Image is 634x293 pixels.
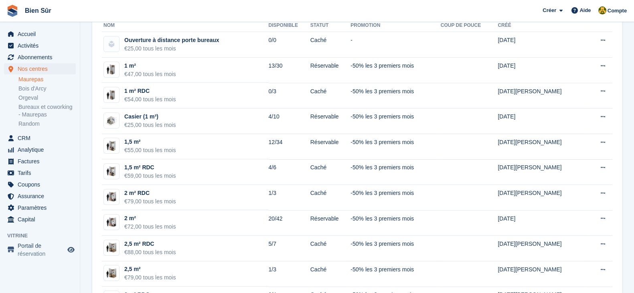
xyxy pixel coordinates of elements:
td: [DATE][PERSON_NAME] [498,134,588,160]
img: box-1m2.jpg [104,89,119,101]
th: Disponible [269,19,310,32]
img: box-2m2.jpg [104,191,119,203]
div: 2,5 m² RDC [124,240,176,248]
img: box-2,5m2.jpg [104,267,119,279]
a: menu [4,191,76,202]
a: Bien Sûr [22,4,55,17]
a: Bureaux et coworking - Maurepas [18,103,76,118]
td: Réservable [310,134,351,160]
td: Caché [310,159,351,185]
span: Factures [18,156,66,167]
td: 13/30 [269,58,310,83]
td: 1/3 [269,185,310,211]
div: 1 m² [124,62,176,70]
div: 1,5 m² RDC [124,163,176,172]
div: €54,00 tous les mois [124,95,176,104]
td: Réservable [310,58,351,83]
td: -50% les 3 premiers mois [350,185,440,211]
span: Tarifs [18,167,66,179]
a: Bois d'Arcy [18,85,76,92]
div: €55,00 tous les mois [124,146,176,155]
img: locker%201m3.jpg [104,113,119,128]
td: -50% les 3 premiers mois [350,134,440,160]
td: [DATE][PERSON_NAME] [498,236,588,261]
a: menu [4,156,76,167]
span: Coupons [18,179,66,190]
div: €47,00 tous les mois [124,70,176,78]
div: 1 m² RDC [124,87,176,95]
span: Capital [18,214,66,225]
a: menu [4,167,76,179]
td: -50% les 3 premiers mois [350,236,440,261]
img: box-1m2.jpg [104,64,119,75]
img: box-2m2.jpg [104,217,119,228]
div: €25,00 tous les mois [124,121,176,129]
td: -50% les 3 premiers mois [350,58,440,83]
span: Abonnements [18,52,66,63]
td: 5/7 [269,236,310,261]
div: €88,00 tous les mois [124,248,176,257]
td: -50% les 3 premiers mois [350,261,440,287]
th: Statut [310,19,351,32]
img: stora-icon-8386f47178a22dfd0bd8f6a31ec36ba5ce8667c1dd55bd0f319d3a0aa187defe.svg [6,5,18,17]
a: Orgeval [18,94,76,102]
img: blank-unit-type-icon-ffbac7b88ba66c5e286b0e438baccc4b9c83835d4c34f86887a83fc20ec27e7b.svg [104,36,119,52]
div: €79,00 tous les mois [124,273,176,282]
td: -50% les 3 premiers mois [350,210,440,236]
td: Caché [310,185,351,211]
span: Nos centres [18,63,66,74]
a: menu [4,214,76,225]
div: 1,5 m² [124,138,176,146]
span: CRM [18,132,66,144]
td: 12/34 [269,134,310,160]
td: 0/3 [269,83,310,108]
span: Créer [543,6,556,14]
a: menu [4,40,76,51]
span: Assurance [18,191,66,202]
td: Caché [310,83,351,108]
td: -50% les 3 premiers mois [350,108,440,134]
td: 4/6 [269,159,310,185]
span: Compte [608,7,627,15]
a: Boutique d'aperçu [66,245,76,255]
td: [DATE] [498,32,588,58]
a: menu [4,242,76,258]
th: Nom [102,19,269,32]
a: Random [18,120,76,128]
td: -50% les 3 premiers mois [350,83,440,108]
a: menu [4,63,76,74]
div: €25,00 tous les mois [124,44,219,53]
a: menu [4,132,76,144]
td: -50% les 3 premiers mois [350,159,440,185]
td: [DATE] [498,108,588,134]
td: [DATE][PERSON_NAME] [498,83,588,108]
div: €59,00 tous les mois [124,172,176,180]
div: 2 m² [124,214,176,223]
a: menu [4,179,76,190]
span: Vitrine [7,232,80,240]
img: box-1,5m2.jpg [104,140,119,152]
a: menu [4,28,76,40]
div: 2,5 m² [124,265,176,273]
a: menu [4,202,76,213]
td: [DATE][PERSON_NAME] [498,159,588,185]
span: Aide [579,6,591,14]
img: box-2,5m2.jpg [104,242,119,253]
td: [DATE] [498,58,588,83]
div: €79,00 tous les mois [124,197,176,206]
div: Casier (1 m³) [124,112,176,121]
td: - [350,32,440,58]
th: Coup de pouce [441,19,498,32]
td: 4/10 [269,108,310,134]
td: Caché [310,236,351,261]
td: [DATE][PERSON_NAME] [498,261,588,287]
div: 2 m² RDC [124,189,176,197]
div: €72,00 tous les mois [124,223,176,231]
td: Caché [310,261,351,287]
th: Créé [498,19,588,32]
td: Réservable [310,108,351,134]
td: 1/3 [269,261,310,287]
td: Réservable [310,210,351,236]
span: Accueil [18,28,66,40]
span: Paramètres [18,202,66,213]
